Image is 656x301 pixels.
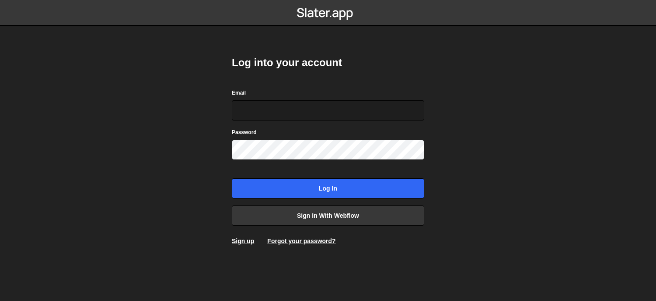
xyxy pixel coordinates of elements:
[232,56,424,70] h2: Log into your account
[232,178,424,198] input: Log in
[267,237,335,244] a: Forgot your password?
[232,237,254,244] a: Sign up
[232,128,257,137] label: Password
[232,205,424,226] a: Sign in with Webflow
[232,89,246,97] label: Email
